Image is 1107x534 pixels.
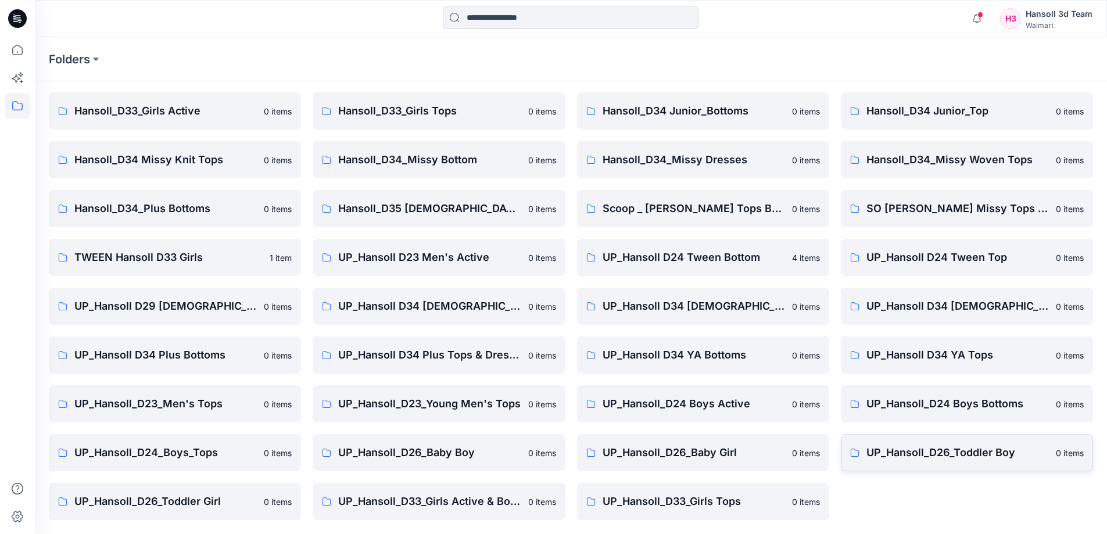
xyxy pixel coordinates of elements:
[264,447,292,459] p: 0 items
[577,141,829,178] a: Hansoll_D34_Missy Dresses0 items
[866,347,1049,363] p: UP_Hansoll D34 YA Tops
[792,447,820,459] p: 0 items
[528,300,556,313] p: 0 items
[313,190,565,227] a: Hansoll_D35 [DEMOGRAPHIC_DATA] Plus Top & Dresses0 items
[313,483,565,520] a: UP_Hansoll_D33_Girls Active & Bottoms0 items
[313,239,565,276] a: UP_Hansoll D23 Men's Active0 items
[74,200,257,217] p: Hansoll_D34_Plus Bottoms
[603,347,785,363] p: UP_Hansoll D34 YA Bottoms
[528,349,556,361] p: 0 items
[313,141,565,178] a: Hansoll_D34_Missy Bottom0 items
[74,152,257,168] p: Hansoll_D34 Missy Knit Tops
[577,385,829,422] a: UP_Hansoll_D24 Boys Active0 items
[866,103,1049,119] p: Hansoll_D34 Junior_Top
[338,152,521,168] p: Hansoll_D34_Missy Bottom
[338,493,521,510] p: UP_Hansoll_D33_Girls Active & Bottoms
[528,154,556,166] p: 0 items
[792,496,820,508] p: 0 items
[603,103,785,119] p: Hansoll_D34 Junior_Bottoms
[1056,203,1084,215] p: 0 items
[1056,300,1084,313] p: 0 items
[603,200,785,217] p: Scoop _ [PERSON_NAME] Tops Bottoms Dresses
[74,396,257,412] p: UP_Hansoll_D23_Men's Tops
[49,51,90,67] a: Folders
[528,398,556,410] p: 0 items
[49,483,301,520] a: UP_Hansoll_D26_Toddler Girl0 items
[49,385,301,422] a: UP_Hansoll_D23_Men's Tops0 items
[1056,154,1084,166] p: 0 items
[264,154,292,166] p: 0 items
[1056,105,1084,117] p: 0 items
[338,445,521,461] p: UP_Hansoll_D26_Baby Boy
[338,249,521,266] p: UP_Hansoll D23 Men's Active
[313,434,565,471] a: UP_Hansoll_D26_Baby Boy0 items
[841,141,1093,178] a: Hansoll_D34_Missy Woven Tops0 items
[49,288,301,325] a: UP_Hansoll D29 [DEMOGRAPHIC_DATA] Sleep0 items
[74,103,257,119] p: Hansoll_D33_Girls Active
[603,445,785,461] p: UP_Hansoll_D26_Baby Girl
[313,385,565,422] a: UP_Hansoll_D23_Young Men's Tops0 items
[577,483,829,520] a: UP_Hansoll_D33_Girls Tops0 items
[577,190,829,227] a: Scoop _ [PERSON_NAME] Tops Bottoms Dresses0 items
[74,347,257,363] p: UP_Hansoll D34 Plus Bottoms
[841,288,1093,325] a: UP_Hansoll D34 [DEMOGRAPHIC_DATA] Knit Tops0 items
[338,396,521,412] p: UP_Hansoll_D23_Young Men's Tops
[1056,349,1084,361] p: 0 items
[792,203,820,215] p: 0 items
[866,298,1049,314] p: UP_Hansoll D34 [DEMOGRAPHIC_DATA] Knit Tops
[528,203,556,215] p: 0 items
[603,152,785,168] p: Hansoll_D34_Missy Dresses
[866,200,1049,217] p: SO [PERSON_NAME] Missy Tops Bottoms Dresses
[74,493,257,510] p: UP_Hansoll_D26_Toddler Girl
[577,336,829,374] a: UP_Hansoll D34 YA Bottoms0 items
[528,447,556,459] p: 0 items
[577,434,829,471] a: UP_Hansoll_D26_Baby Girl0 items
[338,298,521,314] p: UP_Hansoll D34 [DEMOGRAPHIC_DATA] Bottoms
[866,396,1049,412] p: UP_Hansoll_D24 Boys Bottoms
[264,300,292,313] p: 0 items
[264,496,292,508] p: 0 items
[49,434,301,471] a: UP_Hansoll_D24_Boys_Tops0 items
[577,288,829,325] a: UP_Hansoll D34 [DEMOGRAPHIC_DATA] Dresses0 items
[338,200,521,217] p: Hansoll_D35 [DEMOGRAPHIC_DATA] Plus Top & Dresses
[49,141,301,178] a: Hansoll_D34 Missy Knit Tops0 items
[792,300,820,313] p: 0 items
[1056,447,1084,459] p: 0 items
[792,154,820,166] p: 0 items
[49,190,301,227] a: Hansoll_D34_Plus Bottoms0 items
[313,336,565,374] a: UP_Hansoll D34 Plus Tops & Dresses0 items
[841,434,1093,471] a: UP_Hansoll_D26_Toddler Boy0 items
[338,103,521,119] p: Hansoll_D33_Girls Tops
[792,105,820,117] p: 0 items
[792,349,820,361] p: 0 items
[313,288,565,325] a: UP_Hansoll D34 [DEMOGRAPHIC_DATA] Bottoms0 items
[74,445,257,461] p: UP_Hansoll_D24_Boys_Tops
[866,445,1049,461] p: UP_Hansoll_D26_Toddler Boy
[841,385,1093,422] a: UP_Hansoll_D24 Boys Bottoms0 items
[49,239,301,276] a: TWEEN Hansoll D33 Girls1 item
[1056,398,1084,410] p: 0 items
[1056,252,1084,264] p: 0 items
[528,252,556,264] p: 0 items
[603,249,785,266] p: UP_Hansoll D24 Tween Bottom
[603,396,785,412] p: UP_Hansoll_D24 Boys Active
[1000,8,1021,29] div: H3
[49,92,301,130] a: Hansoll_D33_Girls Active0 items
[577,92,829,130] a: Hansoll_D34 Junior_Bottoms0 items
[264,105,292,117] p: 0 items
[264,398,292,410] p: 0 items
[577,239,829,276] a: UP_Hansoll D24 Tween Bottom4 items
[270,252,292,264] p: 1 item
[792,398,820,410] p: 0 items
[1026,21,1092,30] div: Walmart
[528,496,556,508] p: 0 items
[792,252,820,264] p: 4 items
[313,92,565,130] a: Hansoll_D33_Girls Tops0 items
[841,336,1093,374] a: UP_Hansoll D34 YA Tops0 items
[841,92,1093,130] a: Hansoll_D34 Junior_Top0 items
[74,298,257,314] p: UP_Hansoll D29 [DEMOGRAPHIC_DATA] Sleep
[528,105,556,117] p: 0 items
[603,298,785,314] p: UP_Hansoll D34 [DEMOGRAPHIC_DATA] Dresses
[866,249,1049,266] p: UP_Hansoll D24 Tween Top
